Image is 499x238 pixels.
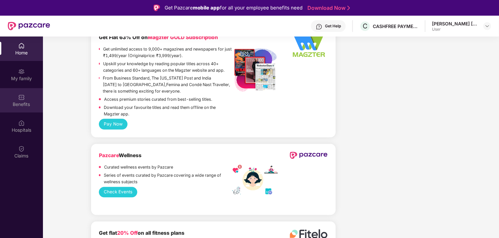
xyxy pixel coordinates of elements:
img: svg+xml;base64,PHN2ZyBpZD0iQmVuZWZpdHMiIHhtbG5zPSJodHRwOi8vd3d3LnczLm9yZy8yMDAwL3N2ZyIgd2lkdGg9Ij... [18,94,25,100]
div: CASHFREE PAYMENTS INDIA PVT. LTD. [373,23,418,29]
p: Access premium stories curated from best-selling titles. [104,96,212,103]
b: Wellness [99,152,142,158]
img: New Pazcare Logo [8,22,50,30]
img: svg+xml;base64,PHN2ZyBpZD0iSGVscC0zMngzMiIgeG1sbnM9Imh0dHA6Ly93d3cudzMub3JnLzIwMDAvc3ZnIiB3aWR0aD... [316,23,322,30]
span: Pazcare [99,152,119,158]
b: Get Flat 63% Off on [99,34,218,40]
img: Listing%20Image%20-%20Option%201%20-%20Edited.png [232,47,278,92]
strong: mobile app [193,5,220,11]
img: wellness_mobile.png [232,165,278,196]
img: newPazcareLogo.svg [290,152,328,159]
img: svg+xml;base64,PHN2ZyBpZD0iRHJvcGRvd24tMzJ4MzIiIHhtbG5zPSJodHRwOi8vd3d3LnczLm9yZy8yMDAwL3N2ZyIgd2... [485,23,490,29]
img: svg+xml;base64,PHN2ZyBpZD0iSG9tZSIgeG1sbnM9Imh0dHA6Ly93d3cudzMub3JnLzIwMDAvc3ZnIiB3aWR0aD0iMjAiIG... [18,42,25,49]
span: 20% Off [117,230,138,236]
p: From Business Standard, The [US_STATE] Post and India [DATE] to [GEOGRAPHIC_DATA],Femina and Cond... [103,75,232,94]
button: Pay Now [99,119,128,129]
img: Logo [154,5,160,11]
b: Get flat on all fitness plans [99,230,184,236]
img: Logo%20-%20Option%202_340x220%20-%20Edited.png [290,34,328,58]
div: [PERSON_NAME] [PERSON_NAME] [432,21,478,27]
p: Curated wellness events by Pazcare [104,164,173,171]
a: Download Now [307,5,348,11]
img: Stroke [347,5,350,11]
div: Get Pazcare for all your employee benefits need [165,4,303,12]
span: Magzter GOLD Subscription [148,34,218,40]
p: Get unlimited access to 9,000+ magazines and newspapers for just ₹1,499/year (Originalprice: ₹3,9... [103,46,232,59]
p: Series of events curated by Pazcare covering a wide range of wellness subjects [104,172,233,185]
span: C [363,22,368,30]
p: Upskill your knowledge by reading popular titles across 40+ categories and 60+ languages on the M... [103,61,232,74]
img: svg+xml;base64,PHN2ZyBpZD0iSG9zcGl0YWxzIiB4bWxucz0iaHR0cDovL3d3dy53My5vcmcvMjAwMC9zdmciIHdpZHRoPS... [18,120,25,126]
button: Check Events [99,187,138,197]
div: Get Help [325,23,341,29]
img: svg+xml;base64,PHN2ZyBpZD0iQ2xhaW0iIHhtbG5zPSJodHRwOi8vd3d3LnczLm9yZy8yMDAwL3N2ZyIgd2lkdGg9IjIwIi... [18,145,25,152]
img: svg+xml;base64,PHN2ZyB3aWR0aD0iMjAiIGhlaWdodD0iMjAiIHZpZXdCb3g9IjAgMCAyMCAyMCIgZmlsbD0ibm9uZSIgeG... [18,68,25,75]
p: Download your favourite titles and read them offline on the Magzter app. [104,104,232,117]
div: User [432,27,478,32]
